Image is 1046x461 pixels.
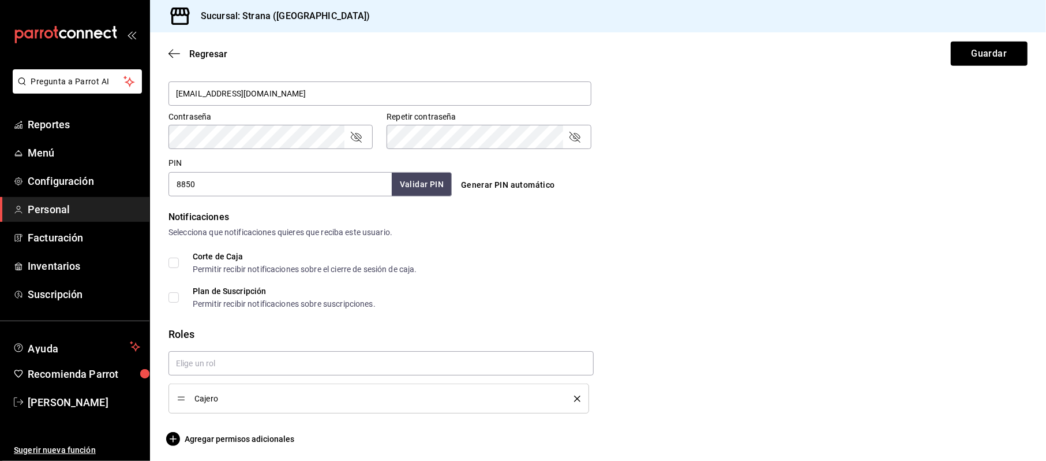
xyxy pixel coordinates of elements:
[14,444,140,456] span: Sugerir nueva función
[28,340,125,354] span: Ayuda
[28,366,140,382] span: Recomienda Parrot
[456,174,560,196] button: Generar PIN automático
[168,113,373,121] label: Contraseña
[568,130,582,144] button: passwordField
[28,173,140,189] span: Configuración
[193,252,417,261] div: Corte de Caja
[28,258,140,274] span: Inventarios
[127,30,136,39] button: open_drawer_menu
[28,287,140,302] span: Suscripción
[8,84,142,96] a: Pregunta a Parrot AI
[28,395,140,410] span: [PERSON_NAME]
[349,130,363,144] button: passwordField
[13,69,142,94] button: Pregunta a Parrot AI
[168,49,227,60] button: Regresar
[189,49,227,60] span: Regresar
[193,287,376,295] div: Plan de Suscripción
[168,159,182,168] label: PIN
[951,42,1028,66] button: Guardar
[392,173,452,196] button: Validar PIN
[168,326,1028,342] div: Roles
[28,202,140,217] span: Personal
[31,76,124,88] span: Pregunta a Parrot AI
[566,396,580,402] button: delete
[192,9,370,23] h3: Sucursal: Strana ([GEOGRAPHIC_DATA])
[168,210,1028,224] div: Notificaciones
[28,145,140,161] span: Menú
[28,117,140,132] span: Reportes
[193,300,376,308] div: Permitir recibir notificaciones sobre suscripciones.
[168,351,594,376] input: Elige un rol
[387,113,591,121] label: Repetir contraseña
[168,432,294,446] button: Agregar permisos adicionales
[28,230,140,246] span: Facturación
[193,265,417,273] div: Permitir recibir notificaciones sobre el cierre de sesión de caja.
[194,395,557,403] span: Cajero
[168,226,1028,239] div: Selecciona que notificaciones quieres que reciba este usuario.
[168,172,392,196] input: 3 a 6 dígitos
